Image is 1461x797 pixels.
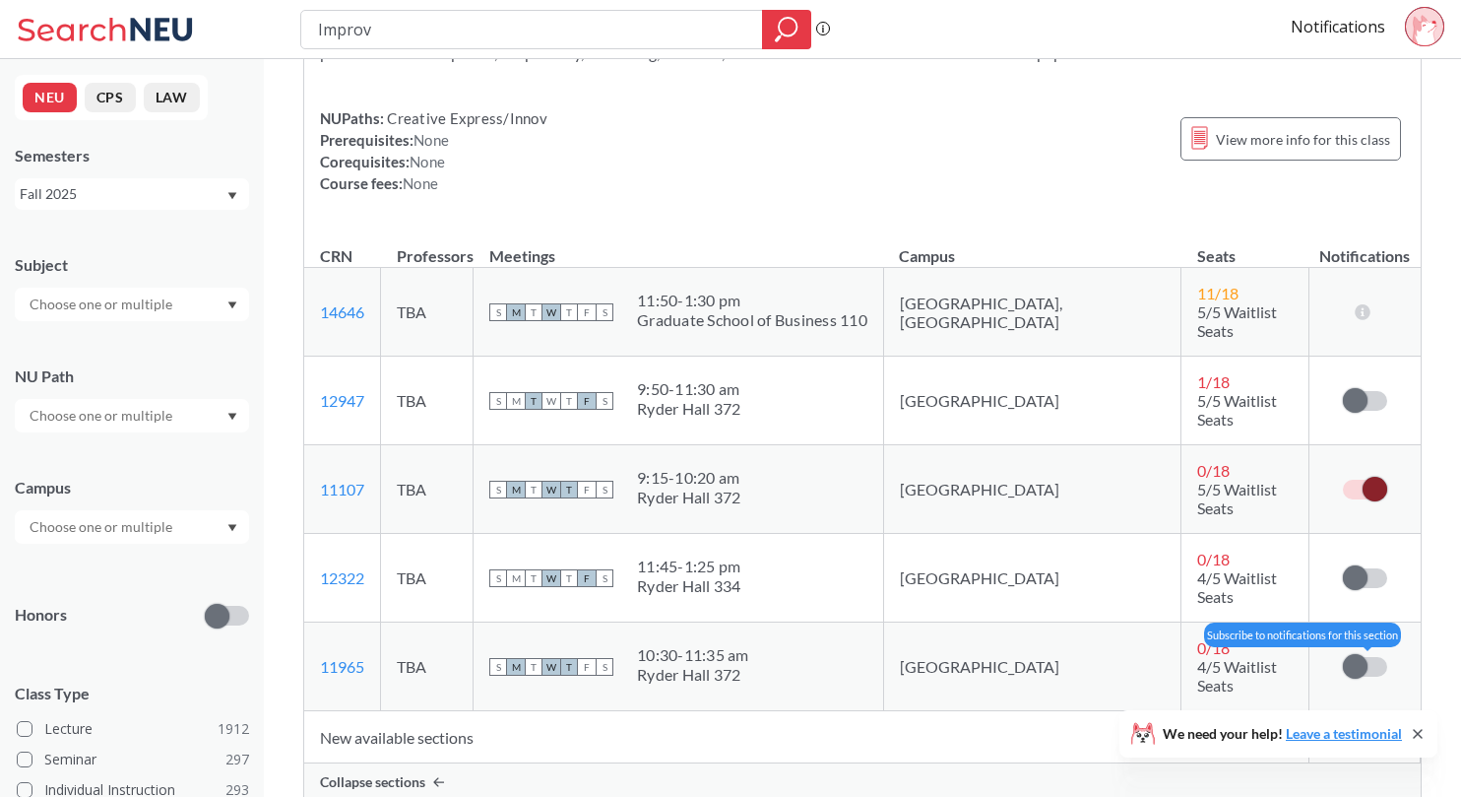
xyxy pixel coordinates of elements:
td: [GEOGRAPHIC_DATA], [GEOGRAPHIC_DATA] [883,268,1180,357]
span: 0 / 18 [1197,461,1230,480]
span: M [507,658,525,676]
span: S [489,569,507,587]
td: [GEOGRAPHIC_DATA] [883,623,1180,711]
span: 0 / 18 [1197,638,1230,657]
a: 14646 [320,302,364,321]
span: W [542,481,560,498]
td: [GEOGRAPHIC_DATA] [883,357,1180,445]
span: M [507,303,525,321]
div: 9:50 - 11:30 am [637,379,741,399]
label: Seminar [17,747,249,772]
span: 5/5 Waitlist Seats [1197,302,1277,340]
td: New available sections [304,711,1308,764]
span: T [525,658,542,676]
div: Ryder Hall 372 [637,665,749,685]
span: Creative Express/Innov [384,109,547,127]
span: M [507,481,525,498]
td: [GEOGRAPHIC_DATA] [883,534,1180,623]
span: T [560,303,578,321]
span: F [578,481,596,498]
div: Graduate School of Business 110 [637,310,867,330]
td: TBA [381,623,474,711]
span: F [578,658,596,676]
p: Honors [15,604,67,627]
span: None [403,174,438,192]
a: 12947 [320,391,364,410]
span: S [596,481,613,498]
div: Ryder Hall 372 [637,488,741,507]
div: Dropdown arrow [15,399,249,432]
input: Choose one or multiple [20,293,185,316]
input: Choose one or multiple [20,515,185,539]
svg: Dropdown arrow [227,413,237,421]
div: Ryder Hall 334 [637,576,741,596]
div: Semesters [15,145,249,166]
div: NU Path [15,365,249,387]
span: S [489,481,507,498]
span: W [542,569,560,587]
span: W [542,658,560,676]
span: S [489,392,507,410]
span: None [413,131,449,149]
span: F [578,303,596,321]
a: 11107 [320,480,364,498]
svg: Dropdown arrow [227,524,237,532]
th: Professors [381,226,474,268]
span: 0 / 18 [1197,550,1230,568]
span: M [507,569,525,587]
span: W [542,303,560,321]
td: TBA [381,534,474,623]
button: LAW [144,83,200,112]
button: NEU [23,83,77,112]
div: Fall 2025 [20,183,225,205]
span: T [560,481,578,498]
td: TBA [381,445,474,534]
input: Choose one or multiple [20,404,185,428]
span: 4/5 Waitlist Seats [1197,657,1277,695]
span: S [596,392,613,410]
span: M [507,392,525,410]
span: S [596,658,613,676]
span: 5/5 Waitlist Seats [1197,391,1277,429]
td: TBA [381,268,474,357]
div: 10:30 - 11:35 am [637,645,749,665]
span: T [525,481,542,498]
span: F [578,569,596,587]
th: Seats [1181,226,1308,268]
div: Ryder Hall 372 [637,399,741,419]
th: Campus [883,226,1180,268]
span: T [525,392,542,410]
span: S [489,303,507,321]
span: Class Type [15,683,249,704]
svg: Dropdown arrow [227,192,237,200]
div: 9:15 - 10:20 am [637,468,741,488]
th: Meetings [474,226,884,268]
span: Collapse sections [320,773,425,791]
a: Notifications [1291,16,1385,37]
div: 11:50 - 1:30 pm [637,291,867,310]
div: Fall 2025Dropdown arrow [15,178,249,210]
a: Leave a testimonial [1286,725,1402,742]
div: Subject [15,254,249,276]
span: T [560,569,578,587]
span: S [596,569,613,587]
button: CPS [85,83,136,112]
span: We need your help! [1163,727,1402,741]
div: NUPaths: Prerequisites: Corequisites: Course fees: [320,107,547,194]
span: T [560,392,578,410]
span: T [525,569,542,587]
svg: magnifying glass [775,16,798,43]
div: Campus [15,477,249,498]
div: magnifying glass [762,10,811,49]
th: Notifications [1308,226,1420,268]
span: View more info for this class [1216,127,1390,152]
span: W [542,392,560,410]
td: TBA [381,357,474,445]
label: Lecture [17,716,249,742]
span: T [525,303,542,321]
a: 12322 [320,568,364,587]
div: Dropdown arrow [15,288,249,321]
span: 1912 [218,718,249,740]
span: None [410,153,445,170]
span: S [596,303,613,321]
